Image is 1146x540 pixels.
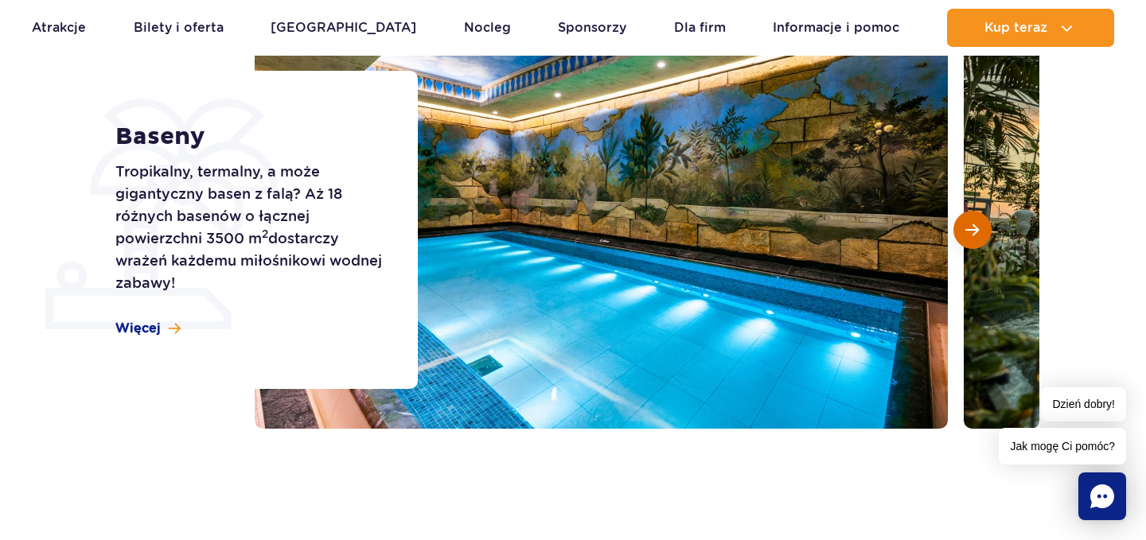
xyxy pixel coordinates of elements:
[674,9,726,47] a: Dla firm
[558,9,626,47] a: Sponsorzy
[271,9,416,47] a: [GEOGRAPHIC_DATA]
[953,211,992,249] button: Następny slajd
[984,21,1047,35] span: Kup teraz
[115,161,382,294] p: Tropikalny, termalny, a może gigantyczny basen z falą? Aż 18 różnych basenów o łącznej powierzchn...
[115,320,161,337] span: Więcej
[115,320,181,337] a: Więcej
[999,428,1126,464] span: Jak mogę Ci pomóc?
[32,9,86,47] a: Atrakcje
[134,9,224,47] a: Bilety i oferta
[947,9,1114,47] button: Kup teraz
[115,122,382,151] h1: Baseny
[1041,387,1126,422] span: Dzień dobry!
[262,227,268,240] sup: 2
[773,9,899,47] a: Informacje i pomoc
[1078,472,1126,520] div: Chat
[464,9,511,47] a: Nocleg
[255,31,948,429] img: Ciepły basen wewnętrzny z tropikalnymi malowidłami na ścianach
